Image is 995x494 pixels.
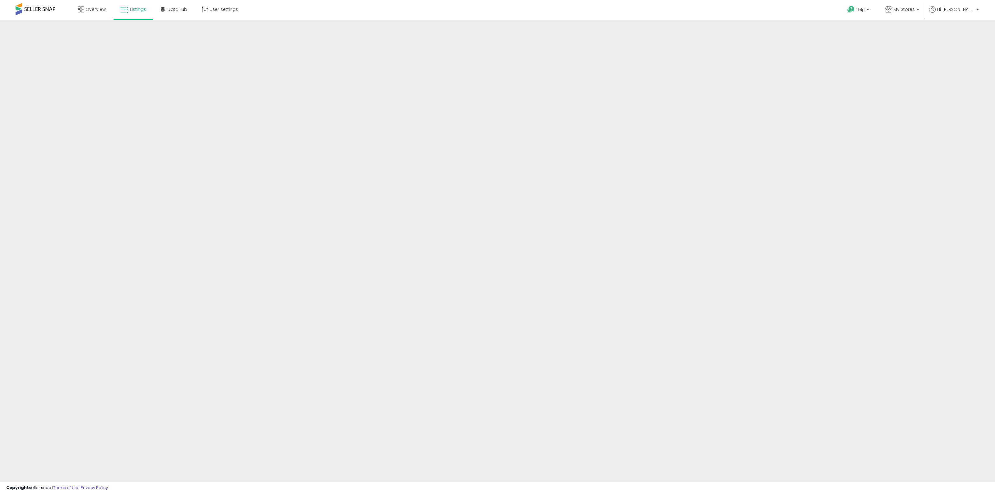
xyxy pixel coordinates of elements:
[842,1,875,20] a: Help
[847,6,855,13] i: Get Help
[168,6,187,12] span: DataHub
[929,6,979,20] a: Hi [PERSON_NAME]
[856,7,865,12] span: Help
[937,6,974,12] span: Hi [PERSON_NAME]
[130,6,146,12] span: Listings
[893,6,915,12] span: My Stores
[86,6,106,12] span: Overview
